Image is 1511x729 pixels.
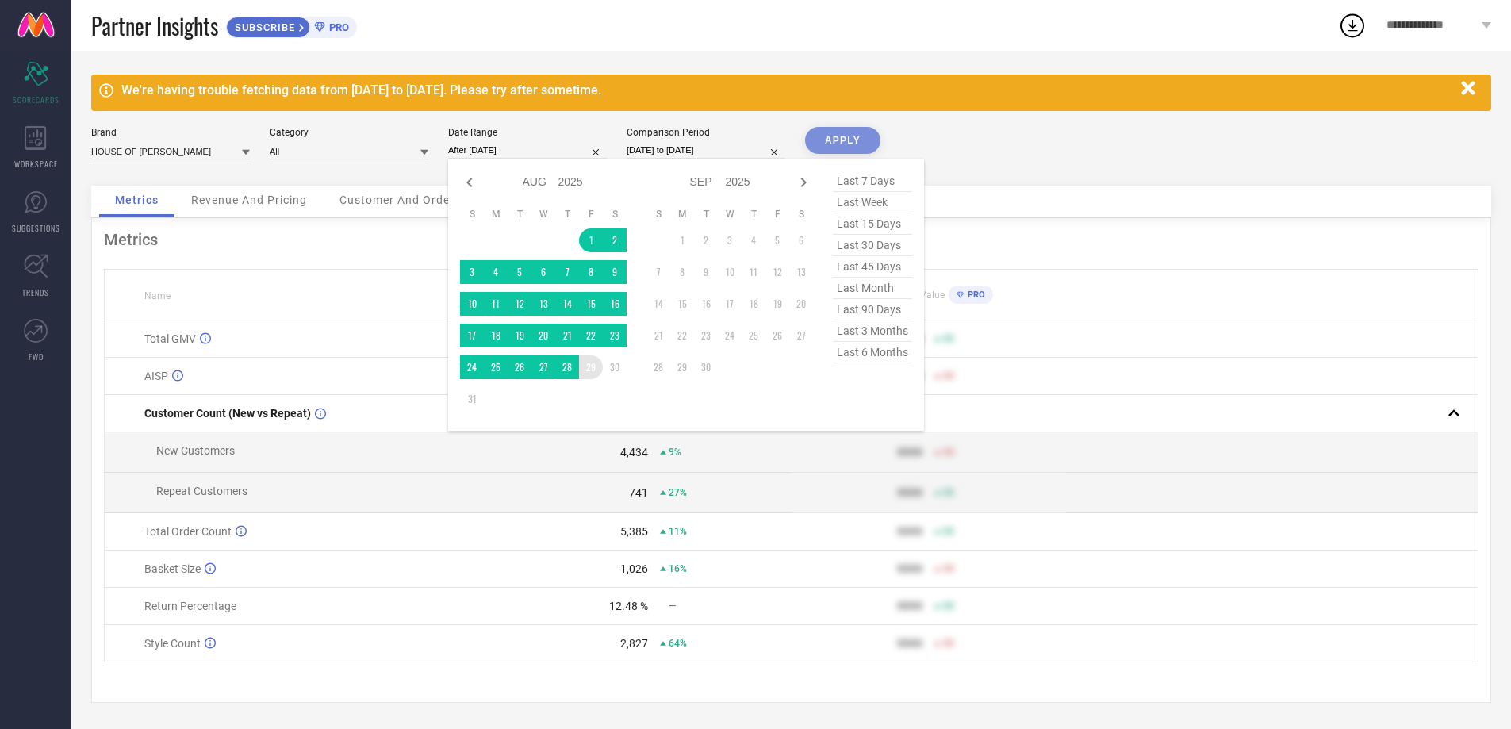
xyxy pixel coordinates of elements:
td: Sat Aug 30 2025 [603,355,627,379]
td: Tue Sep 23 2025 [694,324,718,347]
td: Sun Sep 21 2025 [646,324,670,347]
span: 50 [943,447,954,458]
span: Total Order Count [144,525,232,538]
span: SUBSCRIBE [227,21,299,33]
th: Thursday [555,208,579,221]
div: 741 [629,486,648,499]
td: Fri Sep 05 2025 [765,228,789,252]
td: Tue Sep 09 2025 [694,260,718,284]
span: — [669,600,676,612]
div: 9999 [897,446,922,459]
td: Mon Sep 08 2025 [670,260,694,284]
span: last 90 days [833,299,912,320]
span: Customer And Orders [339,194,461,206]
span: 50 [943,638,954,649]
td: Fri Aug 29 2025 [579,355,603,379]
div: 9999 [897,637,922,650]
span: Customer Count (New vs Repeat) [144,407,311,420]
td: Wed Sep 03 2025 [718,228,742,252]
div: 9999 [897,486,922,499]
div: Category [270,127,428,138]
td: Mon Aug 18 2025 [484,324,508,347]
span: 50 [943,487,954,498]
span: 64% [669,638,687,649]
span: last 45 days [833,256,912,278]
td: Tue Aug 05 2025 [508,260,531,284]
td: Thu Aug 14 2025 [555,292,579,316]
td: Wed Sep 17 2025 [718,292,742,316]
td: Thu Sep 18 2025 [742,292,765,316]
td: Wed Aug 13 2025 [531,292,555,316]
div: Open download list [1338,11,1367,40]
td: Fri Sep 19 2025 [765,292,789,316]
th: Friday [579,208,603,221]
span: 50 [943,600,954,612]
span: 50 [943,370,954,382]
td: Sat Sep 27 2025 [789,324,813,347]
th: Sunday [460,208,484,221]
input: Select comparison period [627,142,785,159]
span: TRENDS [22,286,49,298]
div: 9999 [897,525,922,538]
div: 1,026 [620,562,648,575]
span: last 30 days [833,235,912,256]
td: Fri Aug 01 2025 [579,228,603,252]
span: AISP [144,370,168,382]
div: Metrics [104,230,1478,249]
td: Fri Aug 15 2025 [579,292,603,316]
div: Next month [794,173,813,192]
span: 9% [669,447,681,458]
td: Thu Aug 07 2025 [555,260,579,284]
span: WORKSPACE [14,158,58,170]
input: Select date range [448,142,607,159]
div: Previous month [460,173,479,192]
td: Tue Aug 26 2025 [508,355,531,379]
td: Wed Sep 10 2025 [718,260,742,284]
span: Total GMV [144,332,196,345]
td: Sat Aug 16 2025 [603,292,627,316]
td: Sun Aug 03 2025 [460,260,484,284]
td: Sun Aug 24 2025 [460,355,484,379]
span: 11% [669,526,687,537]
span: 50 [943,333,954,344]
span: FWD [29,351,44,363]
span: Style Count [144,637,201,650]
th: Thursday [742,208,765,221]
span: 16% [669,563,687,574]
td: Sat Aug 23 2025 [603,324,627,347]
th: Saturday [789,208,813,221]
td: Mon Sep 22 2025 [670,324,694,347]
td: Wed Aug 27 2025 [531,355,555,379]
span: PRO [325,21,349,33]
span: Revenue And Pricing [191,194,307,206]
span: last 3 months [833,320,912,342]
td: Sun Aug 10 2025 [460,292,484,316]
td: Fri Sep 12 2025 [765,260,789,284]
span: last week [833,192,912,213]
td: Thu Aug 28 2025 [555,355,579,379]
span: Repeat Customers [156,485,247,497]
div: Date Range [448,127,607,138]
td: Sun Aug 31 2025 [460,387,484,411]
div: 4,434 [620,446,648,459]
td: Sun Sep 28 2025 [646,355,670,379]
span: New Customers [156,444,235,457]
td: Mon Sep 01 2025 [670,228,694,252]
td: Thu Aug 21 2025 [555,324,579,347]
span: SCORECARDS [13,94,59,106]
td: Sun Aug 17 2025 [460,324,484,347]
td: Sat Aug 09 2025 [603,260,627,284]
span: 50 [943,526,954,537]
td: Thu Sep 04 2025 [742,228,765,252]
td: Mon Sep 29 2025 [670,355,694,379]
span: last month [833,278,912,299]
td: Sat Sep 20 2025 [789,292,813,316]
div: 9999 [897,562,922,575]
span: PRO [964,290,985,300]
span: 27% [669,487,687,498]
span: 50 [943,563,954,574]
div: 9999 [897,600,922,612]
td: Sun Sep 14 2025 [646,292,670,316]
td: Mon Aug 25 2025 [484,355,508,379]
td: Tue Aug 12 2025 [508,292,531,316]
